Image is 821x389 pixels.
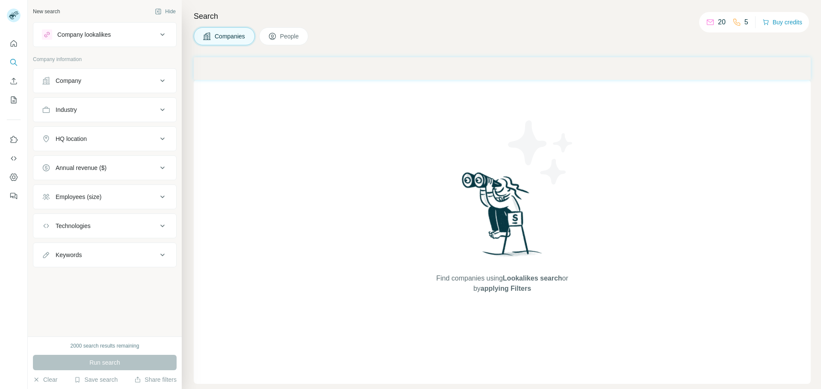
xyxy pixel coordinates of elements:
button: Share filters [134,375,177,384]
button: Hide [149,5,182,18]
h4: Search [194,10,811,22]
button: Annual revenue ($) [33,158,176,178]
img: Surfe Illustration - Woman searching with binoculars [458,170,547,265]
button: Feedback [7,188,21,204]
button: Search [7,55,21,70]
div: Employees (size) [56,193,101,201]
div: Keywords [56,251,82,259]
div: 2000 search results remaining [71,342,139,350]
button: Company [33,70,176,91]
div: Technologies [56,222,91,230]
button: Save search [74,375,118,384]
div: New search [33,8,60,15]
button: Industry [33,99,176,120]
span: Find companies using or by [434,273,570,294]
button: Buy credits [762,16,802,28]
span: Companies [215,32,246,41]
span: applying Filters [481,285,531,292]
div: Industry [56,105,77,114]
p: 20 [718,17,726,27]
p: Company information [33,56,177,63]
button: HQ location [33,129,176,149]
button: Dashboard [7,170,21,185]
div: Company [56,76,81,85]
button: Clear [33,375,57,384]
div: Annual revenue ($) [56,164,106,172]
button: Use Surfe API [7,151,21,166]
button: Technologies [33,216,176,236]
iframe: Banner [194,57,811,80]
button: My lists [7,92,21,108]
div: HQ location [56,135,87,143]
button: Enrich CSV [7,73,21,89]
button: Company lookalikes [33,24,176,45]
span: Lookalikes search [503,275,562,282]
span: People [280,32,300,41]
button: Employees (size) [33,187,176,207]
button: Quick start [7,36,21,51]
button: Use Surfe on LinkedIn [7,132,21,147]
img: Surfe Illustration - Stars [502,114,579,191]
div: Company lookalikes [57,30,111,39]
button: Keywords [33,245,176,265]
p: 5 [744,17,748,27]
